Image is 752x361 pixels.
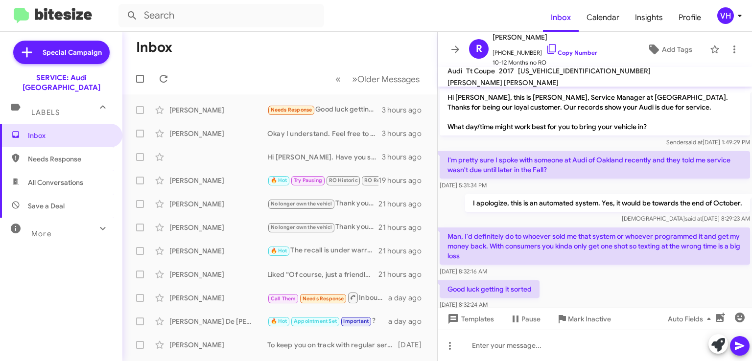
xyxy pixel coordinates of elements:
[502,310,548,328] button: Pause
[717,7,734,24] div: VH
[28,131,111,140] span: Inbox
[271,224,332,230] span: No longer own the vehicl
[440,151,750,179] p: I'm pretty sure I spoke with someone at Audi of Oakland recently and they told me service wasn't ...
[466,67,495,75] span: Tt Coupe
[13,41,110,64] a: Special Campaign
[398,340,429,350] div: [DATE]
[169,340,267,350] div: [PERSON_NAME]
[568,310,611,328] span: Mark Inactive
[579,3,627,32] a: Calendar
[267,270,378,279] div: Liked “Of course, just a friendly reminder. Let me know if I can help in the future.”
[169,176,267,185] div: [PERSON_NAME]
[378,199,429,209] div: 21 hours ago
[440,89,750,135] p: Hi [PERSON_NAME], this is [PERSON_NAME], Service Manager at [GEOGRAPHIC_DATA]. Thanks for being o...
[267,175,378,186] div: First, can you provide your current mileage or an estimate of it so I can look at the options for...
[685,215,702,222] span: said at
[28,201,65,211] span: Save a Deal
[546,49,597,56] a: Copy Number
[440,181,487,189] span: [DATE] 5:31:34 PM
[447,78,559,87] span: [PERSON_NAME] [PERSON_NAME]
[169,270,267,279] div: [PERSON_NAME]
[335,73,341,85] span: «
[267,245,378,256] div: The recall is under warranty, but the service does cost. Can you please provide your current mile...
[493,31,597,43] span: [PERSON_NAME]
[329,177,358,183] span: RO Historic
[267,129,382,138] div: Okay I understand. Feel free to reach out if I can help in the future!👍
[28,178,83,187] span: All Conversations
[28,154,111,164] span: Needs Response
[668,310,715,328] span: Auto Fields
[627,3,671,32] a: Insights
[364,177,423,183] span: RO Responded Historic
[169,223,267,232] div: [PERSON_NAME]
[543,3,579,32] a: Inbox
[346,69,425,89] button: Next
[440,301,488,308] span: [DATE] 8:32:24 AM
[521,310,540,328] span: Pause
[303,295,344,302] span: Needs Response
[271,107,312,113] span: Needs Response
[709,7,741,24] button: VH
[476,41,482,57] span: R
[440,227,750,265] p: Man, I'd definitely do to whoever sold me that system or whoever programmed it and get my money b...
[622,215,750,222] span: [DEMOGRAPHIC_DATA] [DATE] 8:29:23 AM
[31,229,51,238] span: More
[271,177,287,183] span: 🔥 Hot
[43,47,102,57] span: Special Campaign
[685,138,703,146] span: said at
[493,43,597,58] span: [PHONE_NUMBER]
[378,270,429,279] div: 21 hours ago
[465,194,750,212] p: I apologize, this is an automated system. Yes, it would be towards the end of October.
[357,74,420,85] span: Older Messages
[271,201,332,207] span: No longer own the vehicl
[388,293,429,303] div: a day ago
[382,105,429,115] div: 3 hours ago
[440,268,487,275] span: [DATE] 8:32:16 AM
[447,67,462,75] span: Audi
[267,222,378,233] div: Thank you for getting back to me. I will update my records.
[440,280,540,298] p: Good luck getting it sorted
[118,4,324,27] input: Search
[267,316,388,327] div: ?
[271,318,287,324] span: 🔥 Hot
[267,152,382,162] div: Hi [PERSON_NAME]. Have you serviced your car here before? We are fully booked out [DATE].
[294,318,337,324] span: Appointment Set
[330,69,425,89] nav: Page navigation example
[438,310,502,328] button: Templates
[633,41,705,58] button: Add Tags
[671,3,709,32] a: Profile
[548,310,619,328] button: Mark Inactive
[169,105,267,115] div: [PERSON_NAME]
[660,310,723,328] button: Auto Fields
[518,67,651,75] span: [US_VEHICLE_IDENTIFICATION_NUMBER]
[666,138,750,146] span: Sender [DATE] 1:49:29 PM
[352,73,357,85] span: »
[378,176,429,185] div: 19 hours ago
[294,177,322,183] span: Try Pausing
[499,67,514,75] span: 2017
[169,199,267,209] div: [PERSON_NAME]
[329,69,347,89] button: Previous
[382,152,429,162] div: 3 hours ago
[169,246,267,256] div: [PERSON_NAME]
[378,223,429,232] div: 21 hours ago
[267,340,398,350] div: To keep you on track with regular service maintenance on your vehicle, we recommend from 1 year o...
[31,108,60,117] span: Labels
[446,310,494,328] span: Templates
[343,318,369,324] span: Important
[267,198,378,209] div: Thank you for getting back to me. I will update my records.
[493,58,597,68] span: 10-12 Months no RO
[388,316,429,326] div: a day ago
[271,248,287,254] span: 🔥 Hot
[169,293,267,303] div: [PERSON_NAME]
[662,41,692,58] span: Add Tags
[378,246,429,256] div: 21 hours ago
[271,295,296,302] span: Call Them
[267,104,382,115] div: Good luck getting it sorted
[267,292,388,304] div: Inbound Call
[169,129,267,138] div: [PERSON_NAME]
